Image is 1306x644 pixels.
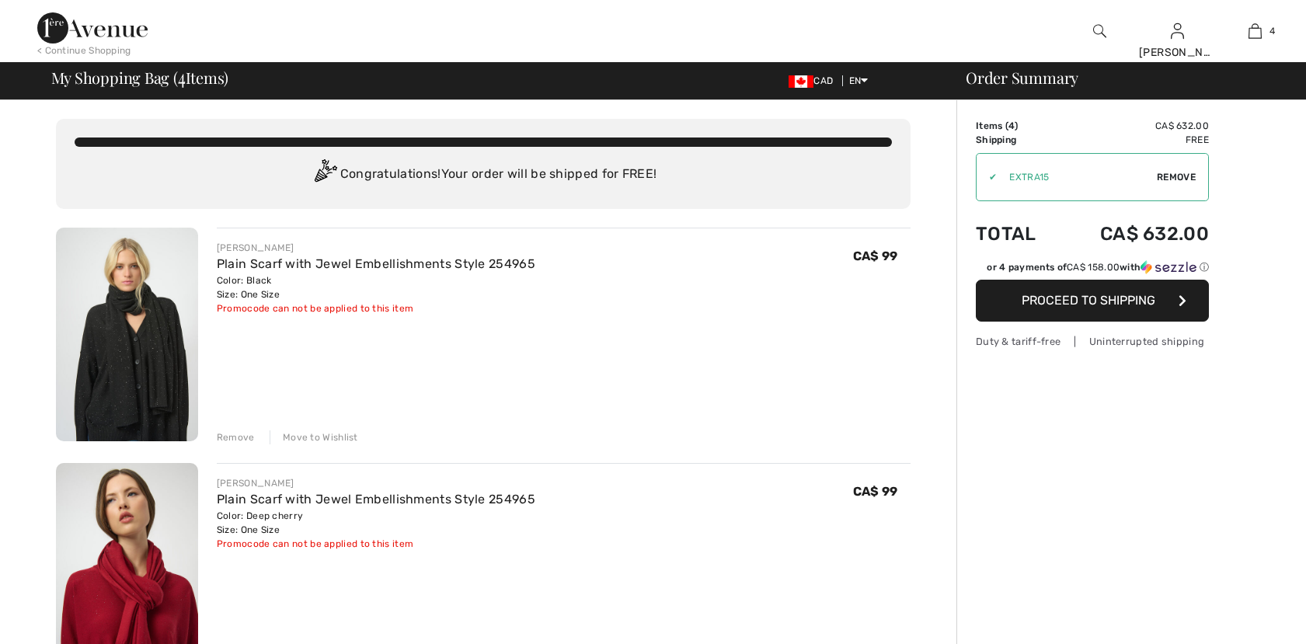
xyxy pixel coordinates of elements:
a: Sign In [1171,23,1184,38]
div: or 4 payments of with [987,260,1209,274]
a: 4 [1217,22,1293,40]
div: Remove [217,430,255,444]
span: CA$ 158.00 [1067,262,1120,273]
img: Plain Scarf with Jewel Embellishments Style 254965 [56,228,198,441]
img: Congratulation2.svg [309,159,340,190]
span: CAD [789,75,839,86]
div: Move to Wishlist [270,430,358,444]
div: Order Summary [947,70,1297,85]
span: CA$ 99 [853,484,898,499]
div: Promocode can not be applied to this item [217,537,535,551]
td: CA$ 632.00 [1059,119,1209,133]
span: 4 [1008,120,1015,131]
div: or 4 payments ofCA$ 158.00withSezzle Click to learn more about Sezzle [976,260,1209,280]
img: 1ère Avenue [37,12,148,44]
div: Promocode can not be applied to this item [217,301,535,315]
span: Proceed to Shipping [1022,293,1155,308]
span: CA$ 99 [853,249,898,263]
div: ✔ [977,170,997,184]
div: [PERSON_NAME] [217,476,535,490]
span: EN [849,75,869,86]
img: Canadian Dollar [789,75,813,88]
div: Congratulations! Your order will be shipped for FREE! [75,159,892,190]
td: CA$ 632.00 [1059,207,1209,260]
a: Plain Scarf with Jewel Embellishments Style 254965 [217,256,535,271]
span: My Shopping Bag ( Items) [51,70,229,85]
div: [PERSON_NAME] [1139,44,1215,61]
td: Free [1059,133,1209,147]
img: My Bag [1249,22,1262,40]
input: Promo code [997,154,1157,200]
img: My Info [1171,22,1184,40]
div: Color: Deep cherry Size: One Size [217,509,535,537]
span: 4 [1269,24,1275,38]
td: Shipping [976,133,1059,147]
td: Items ( ) [976,119,1059,133]
button: Proceed to Shipping [976,280,1209,322]
div: < Continue Shopping [37,44,131,57]
td: Total [976,207,1059,260]
div: Duty & tariff-free | Uninterrupted shipping [976,334,1209,349]
img: Sezzle [1141,260,1196,274]
a: Plain Scarf with Jewel Embellishments Style 254965 [217,492,535,506]
img: search the website [1093,22,1106,40]
span: 4 [178,66,186,86]
div: [PERSON_NAME] [217,241,535,255]
span: Remove [1157,170,1196,184]
div: Color: Black Size: One Size [217,273,535,301]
